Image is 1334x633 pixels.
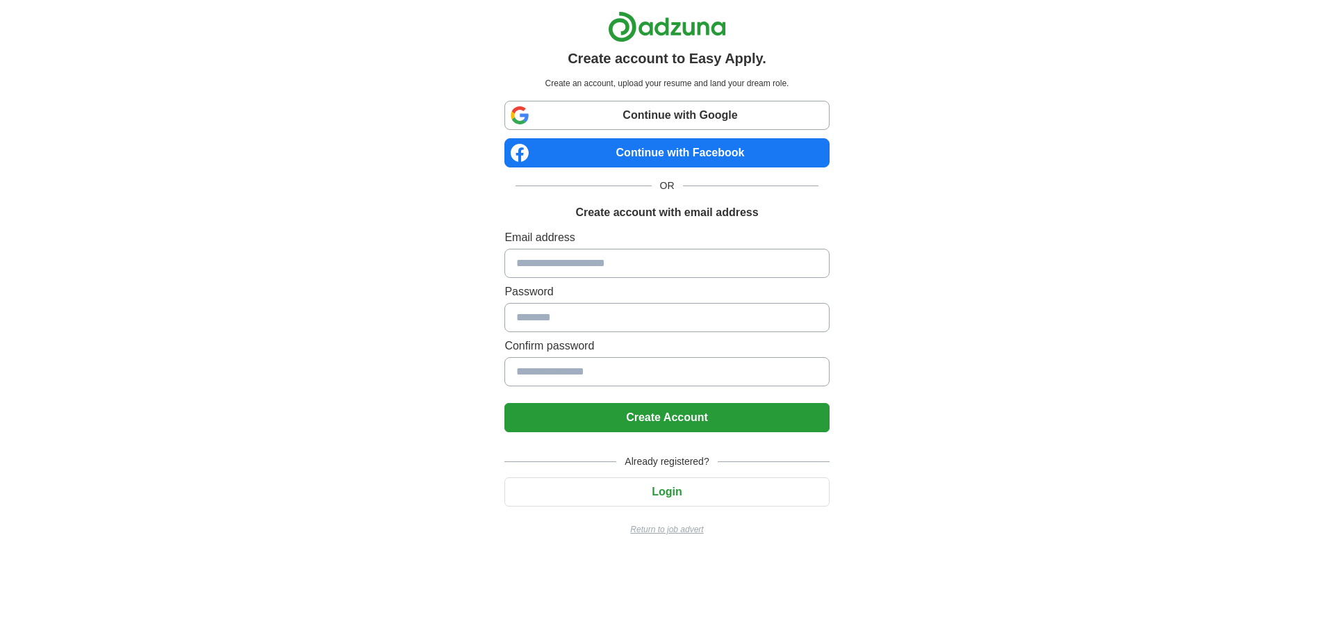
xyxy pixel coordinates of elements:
label: Password [504,283,829,300]
p: Create an account, upload your resume and land your dream role. [507,77,826,90]
span: Already registered? [616,454,717,469]
h1: Create account with email address [575,204,758,221]
span: OR [652,179,683,193]
h1: Create account to Easy Apply. [568,48,766,69]
a: Login [504,486,829,498]
a: Continue with Google [504,101,829,130]
a: Continue with Facebook [504,138,829,167]
label: Email address [504,229,829,246]
button: Create Account [504,403,829,432]
a: Return to job advert [504,523,829,536]
img: Adzuna logo [608,11,726,42]
button: Login [504,477,829,507]
label: Confirm password [504,338,829,354]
